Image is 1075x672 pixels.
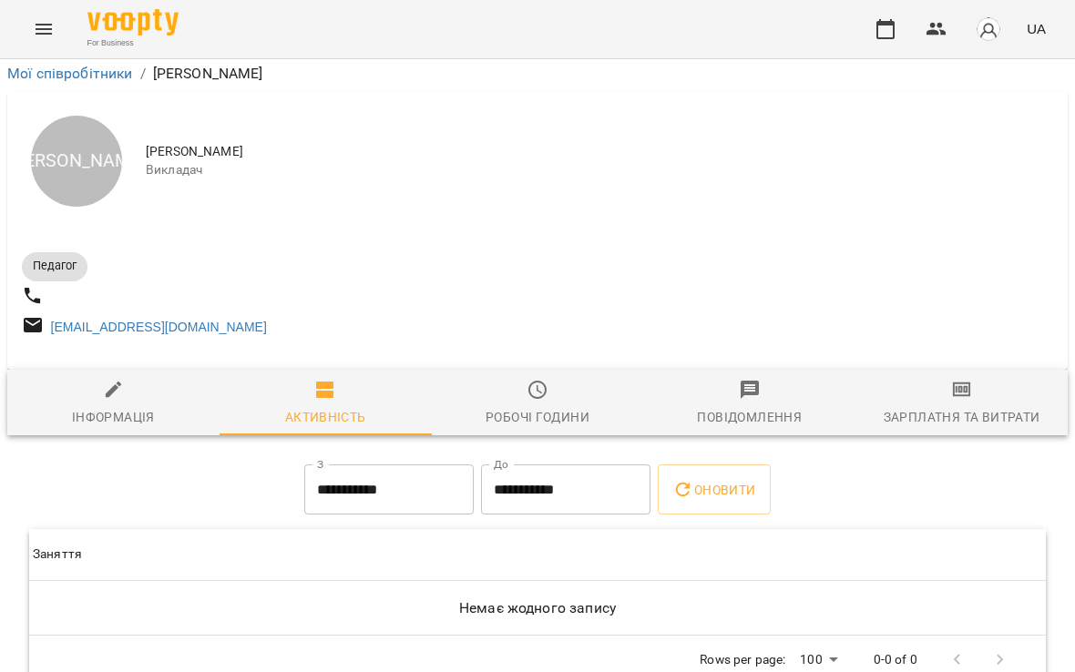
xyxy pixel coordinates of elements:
[72,406,155,428] div: Інформація
[672,479,755,501] span: Оновити
[33,544,82,565] div: Заняття
[33,596,1042,621] h6: Немає жодного запису
[146,161,1053,179] span: Викладач
[22,258,87,274] span: Педагог
[697,406,802,428] div: Повідомлення
[874,651,917,669] p: 0-0 of 0
[51,320,267,334] a: [EMAIL_ADDRESS][DOMAIN_NAME]
[33,544,82,565] div: Sort
[146,143,1053,161] span: [PERSON_NAME]
[140,63,146,85] li: /
[7,65,133,82] a: Мої співробітники
[1019,12,1053,46] button: UA
[1027,19,1046,38] span: UA
[7,63,1068,85] nav: breadcrumb
[976,16,1001,42] img: avatar_s.png
[658,464,770,515] button: Оновити
[87,9,179,36] img: Voopty Logo
[87,37,179,49] span: For Business
[31,116,122,207] div: [PERSON_NAME]
[22,7,66,51] button: Menu
[285,406,366,428] div: Активність
[33,544,1042,565] span: Заняття
[153,63,263,85] p: [PERSON_NAME]
[700,651,785,669] p: Rows per page:
[486,406,589,428] div: Робочі години
[884,406,1040,428] div: Зарплатня та Витрати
